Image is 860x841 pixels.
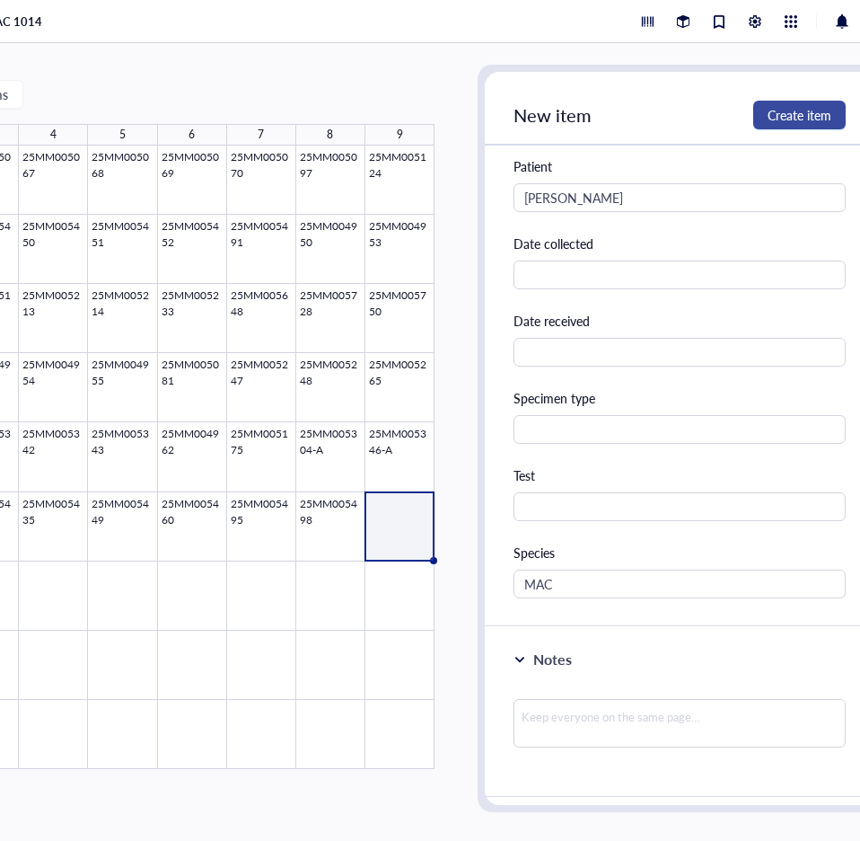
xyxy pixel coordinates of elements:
[397,124,403,146] div: 9
[119,124,126,146] div: 5
[50,124,57,146] div: 4
[513,311,846,331] div: Date received
[768,108,831,122] span: Create item
[513,543,846,562] div: Species
[258,124,264,146] div: 7
[513,465,846,485] div: Test
[513,234,846,253] div: Date collected
[533,649,572,670] div: Notes
[513,156,846,176] div: Patient
[753,101,846,129] button: Create item
[327,124,333,146] div: 8
[189,124,195,146] div: 6
[513,388,846,408] div: Specimen type
[513,102,592,128] span: New item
